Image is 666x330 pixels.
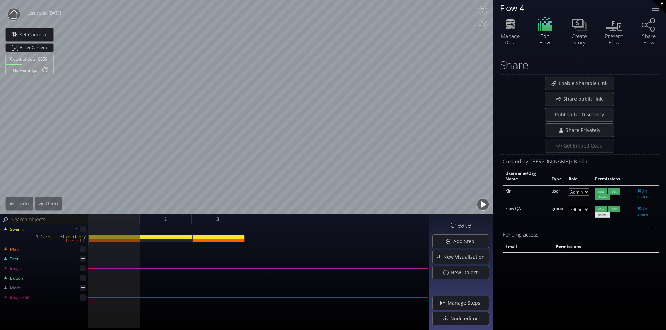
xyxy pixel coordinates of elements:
[10,215,87,224] input: Search objects
[602,33,626,45] div: Present Flow
[10,256,18,262] span: Text
[450,315,482,322] span: Node editor
[216,215,219,223] span: 3
[565,127,604,134] span: Share Privately
[549,203,566,220] td: group
[20,44,50,52] span: Reset Camera
[637,33,661,45] div: Share Flow
[595,194,610,200] span: delete
[566,168,592,185] th: Role
[549,168,566,185] th: Type
[505,206,546,212] div: Flow QA
[549,185,566,203] td: user
[453,238,479,245] span: Add Step
[595,212,610,218] span: delete
[10,266,22,272] span: Image
[608,206,620,212] span: edit
[113,215,115,223] span: 1
[551,111,608,118] span: Publish for Discovery
[10,295,29,301] span: Image360
[10,246,19,252] span: Map
[500,3,643,12] div: Flow 4
[567,33,591,45] div: Create Story
[19,31,50,38] span: Set Camera
[637,206,648,217] a: Un-share
[443,253,489,260] span: New Visualization
[76,225,78,233] div: 1
[10,275,23,282] span: Button
[503,168,549,185] th: Username/Org Name
[595,206,607,212] span: view
[595,188,607,194] span: view
[10,226,24,232] span: Swarm
[637,188,648,199] a: Un-share
[500,59,529,71] h2: Share
[563,96,607,102] span: Share public link
[164,215,167,223] span: 2
[498,33,522,45] div: Manage Data
[1,235,88,239] div: 1: Global Life Expectancy
[1,239,88,242] div: Legend 1:
[10,285,22,291] span: Model
[558,80,612,87] span: Enable Sharable Link
[503,232,659,238] h5: Pending access
[608,188,620,194] span: edit
[503,241,553,253] th: Email
[447,300,485,306] span: Manage Steps
[505,188,546,194] div: KIrill
[553,241,643,253] th: Permissions
[432,221,489,229] h3: Create
[592,168,634,185] th: Permissions
[450,269,482,276] span: New Object
[503,158,659,164] h5: Created by: [PERSON_NAME] ( KIrill )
